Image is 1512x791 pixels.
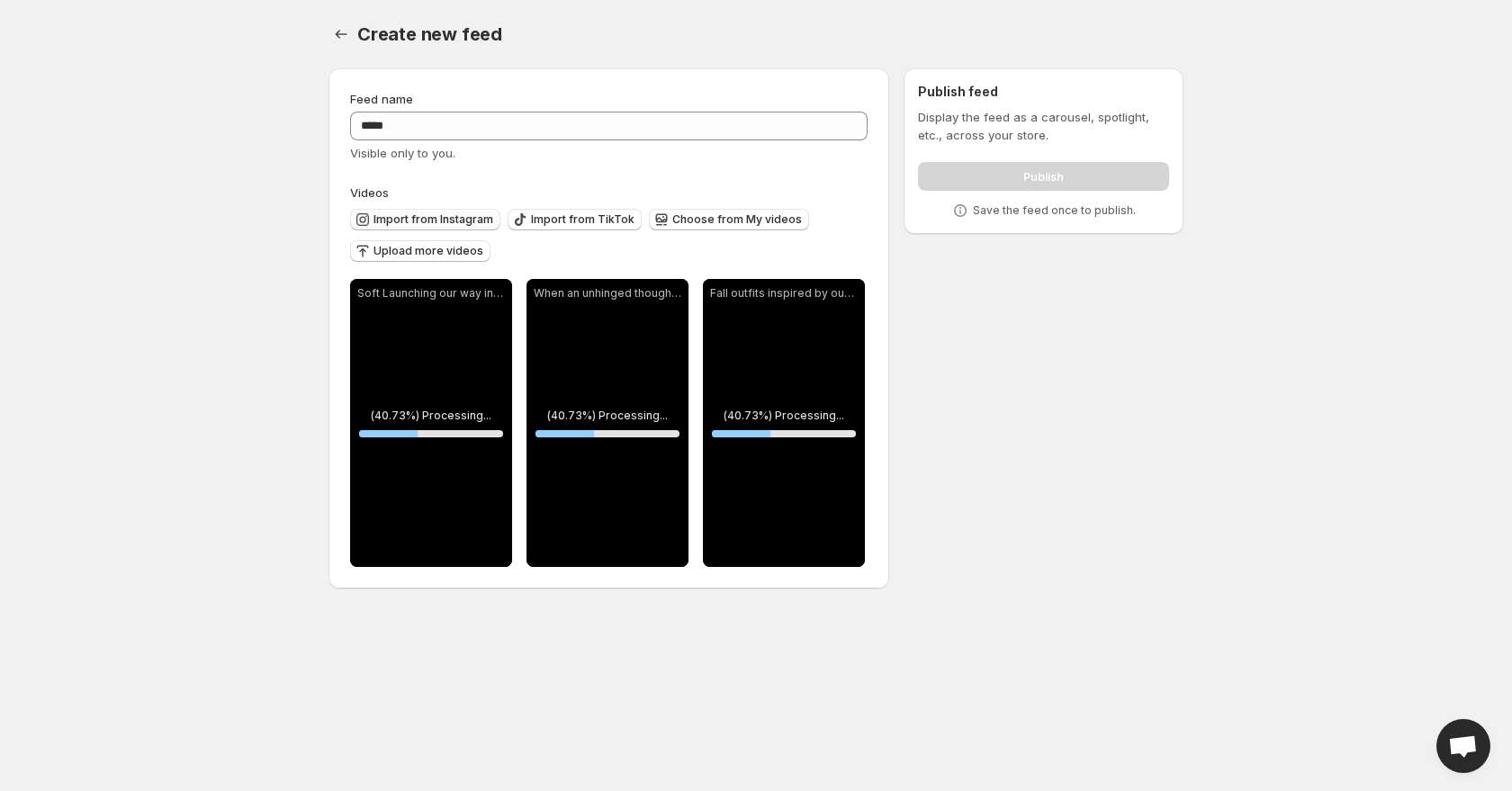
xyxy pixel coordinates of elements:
[350,209,500,230] button: Import from Instagram
[672,212,802,227] span: Choose from My videos
[703,279,865,567] div: Fall outfits inspired by our favorite fall skincare routine What could be better Which of our pro...
[973,203,1136,218] p: Save the feed once to publish.
[357,286,505,301] p: Soft Launching our way into the day is our new morning motto Start your day with BIG JOY featurin...
[357,23,502,45] span: Create new feed
[373,244,483,258] span: Upload more videos
[373,212,493,227] span: Import from Instagram
[350,279,512,567] div: Soft Launching our way into the day is our new morning motto Start your day with BIG JOY featurin...
[531,212,634,227] span: Import from TikTok
[350,240,490,262] button: Upload more videos
[1436,719,1490,773] div: Open chat
[918,108,1169,144] p: Display the feed as a carousel, spotlight, etc., across your store.
[710,286,858,301] p: Fall outfits inspired by our favorite fall skincare routine What could be better Which of our pro...
[526,279,688,567] div: When an unhinged thought becomes your content But seriously who won(40.73%) Processing...40.73210...
[918,83,1169,101] h2: Publish feed
[350,146,455,160] span: Visible only to you.
[328,22,354,47] button: Settings
[508,209,642,230] button: Import from TikTok
[350,92,413,106] span: Feed name
[534,286,681,301] p: When an unhinged thought becomes your content But seriously who won
[350,185,389,200] span: Videos
[649,209,809,230] button: Choose from My videos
